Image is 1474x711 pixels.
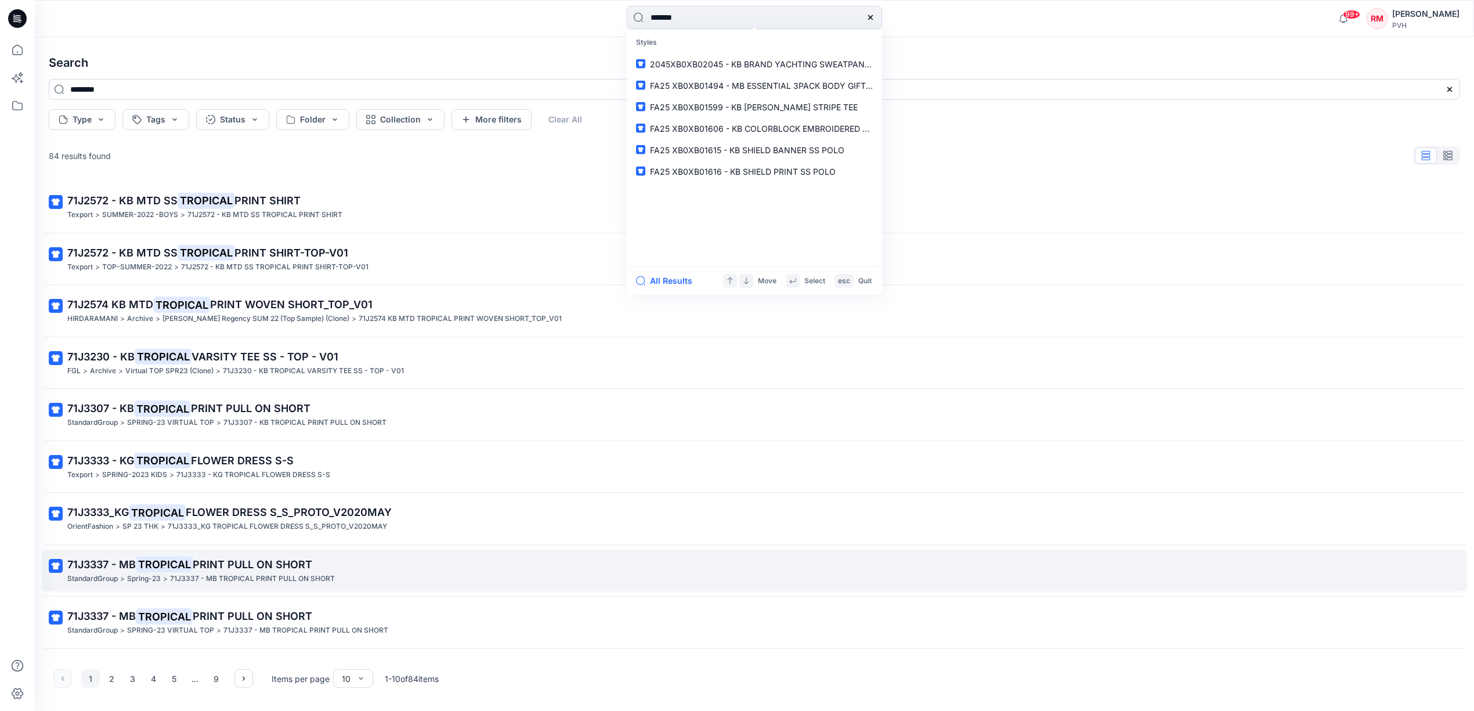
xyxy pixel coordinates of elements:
span: FA25 XB0XB01616 - KB SHIELD PRINT SS POLO [650,166,836,176]
mark: TROPICAL [134,400,191,417]
button: 3 [123,669,142,688]
p: > [352,313,356,325]
p: > [216,365,221,377]
p: Archive [127,313,153,325]
mark: TROPICAL [136,608,193,625]
mark: TROPICAL [135,348,192,364]
span: PRINT SHIRT [234,194,301,207]
p: 71J3333 - KG TROPICAL FLOWER DRESS S-S [176,469,330,481]
p: > [169,469,174,481]
a: 71J3333 - KGTROPICALFLOWER DRESS S-STexport>SPRING-2023 KIDS>71J3333 - KG TROPICAL FLOWER DRESS S-S [42,446,1467,488]
h4: Search [39,46,1469,79]
p: Texport [67,261,93,273]
p: Styles [629,32,880,53]
p: > [163,573,168,585]
a: 71J3337 - MBTROPICALPRINT PULL ON SHORTStandardGroup>SPRING-23 VIRTUAL TOP>71J3337 - MB TROPICAL ... [42,601,1467,644]
div: 10 [342,673,351,685]
p: esc [838,275,850,287]
p: SP 23 THK [122,521,158,533]
p: SUMMER-2022 -BOYS [102,209,178,221]
a: FA25 XB0XB01615 - KB SHIELD BANNER SS POLO [629,139,880,160]
span: 71J3230 - KB [67,351,135,363]
p: 71J3337 - MB TROPICAL PRINT PULL ON SHORT [170,573,335,585]
span: FA25 XB0XB01494 - MB ESSENTIAL 3PACK BODY GIFTPACK [650,80,887,90]
button: More filters [451,109,532,130]
div: [PERSON_NAME] [1392,7,1459,21]
button: 1 [81,669,100,688]
button: Type [49,109,115,130]
a: 71J3307 - KBTROPICALPRINT PULL ON SHORTStandardGroup>SPRING-23 VIRTUAL TOP>71J3307 - KB TROPICAL ... [42,394,1467,436]
p: > [120,417,125,429]
p: Spring-23 [127,573,161,585]
p: Texport [67,209,93,221]
p: > [83,365,88,377]
mark: TROPICAL [153,297,210,313]
p: > [95,261,100,273]
span: PRINT SHIRT-TOP-V01 [234,247,348,259]
p: 71J3230 - KB TROPICAL VARSITY TEE SS - TOP - V01 [223,365,404,377]
span: 71J3337 - MB [67,610,136,622]
button: All Results [636,274,700,288]
p: > [120,573,125,585]
span: VARSITY TEE SS - TOP - V01 [192,351,338,363]
p: HIRDARAMANI [67,313,118,325]
p: > [174,261,179,273]
p: SPRING-2023 KIDS [102,469,167,481]
button: 5 [165,669,183,688]
p: 71J2572 - KB MTD SS TROPICAL PRINT SHIRT [187,209,342,221]
p: > [95,469,100,481]
p: Texport [67,469,93,481]
p: Tommy Regency SUM 22 (Top Sample) (Clone) [162,313,349,325]
p: Archive [90,365,116,377]
div: ... [186,669,204,688]
span: FLOWER DRESS S_S_PROTO_V2020MAY [186,506,392,518]
a: 71J2572 - KB MTD SSTROPICALPRINT SHIRTTexport>SUMMER-2022 -BOYS>71J2572 - KB MTD SS TROPICAL PRIN... [42,186,1467,228]
p: > [216,625,221,637]
p: StandardGroup [67,573,118,585]
p: 71J2574 KB MTD TROPICAL PRINT WOVEN SHORT_TOP_V01 [359,313,562,325]
p: 71J3337 - MB TROPICAL PRINT PULL ON SHORT [223,625,388,637]
p: SPRING-23 VIRTUAL TOP [127,625,214,637]
p: SPRING-23 VIRTUAL TOP [127,417,214,429]
p: OrientFashion [67,521,113,533]
p: 84 results found [49,150,111,162]
p: Quit [858,275,872,287]
mark: TROPICAL [178,244,234,261]
p: > [120,625,125,637]
a: FA25 XB0XB01494 - MB ESSENTIAL 3PACK BODY GIFTPACK [629,74,880,96]
p: > [216,417,221,429]
button: Tags [122,109,189,130]
p: > [115,521,120,533]
span: 71J3333 - KG [67,454,134,467]
p: Items per page [272,673,330,685]
span: PRINT PULL ON SHORT [191,402,310,414]
p: TOP-SUMMER-2022 [102,261,172,273]
p: > [180,209,185,221]
a: 2045XB0XB02045 - KB BRAND YACHTING SWEATPANT-PROTO -V01 [629,53,880,74]
p: Move [758,275,776,287]
p: > [118,365,123,377]
p: FGL [67,365,81,377]
p: StandardGroup [67,417,118,429]
button: Status [196,109,269,130]
mark: TROPICAL [134,452,191,468]
p: 71J3307 - KB TROPICAL PRINT PULL ON SHORT [223,417,386,429]
a: 71J2574 KB MTDTROPICALPRINT WOVEN SHORT_TOP_V01HIRDARAMANI>Archive>[PERSON_NAME] Regency SUM 22 (... [42,290,1467,332]
p: Virtual TOP SPR23 (Clone) [125,365,214,377]
span: 2045XB0XB02045 - KB BRAND YACHTING SWEATPANT-PROTO -V01 [650,59,921,68]
a: 71J3333_KGTROPICALFLOWER DRESS S_S_PROTO_V2020MAYOrientFashion>SP 23 THK>71J3333_KG TROPICAL FLOW... [42,497,1467,540]
a: FA25 XB0XB01599 - KB [PERSON_NAME] STRIPE TEE [629,96,880,117]
span: FA25 XB0XB01606 - KB COLORBLOCK EMBROIDERED TEE SS [650,123,890,133]
mark: TROPICAL [178,192,234,208]
span: FA25 XB0XB01599 - KB [PERSON_NAME] STRIPE TEE [650,102,858,111]
p: 71J3333_KG TROPICAL FLOWER DRESS S_S_PROTO_V2020MAY [168,521,387,533]
span: 71J3307 - KB [67,402,134,414]
span: PRINT PULL ON SHORT [193,558,312,571]
button: Folder [276,109,349,130]
span: PRINT PULL ON SHORT [193,610,312,622]
span: FA25 XB0XB01615 - KB SHIELD BANNER SS POLO [650,145,844,154]
p: 1 - 10 of 84 items [385,673,439,685]
span: 71J2574 KB MTD [67,298,153,311]
div: PVH [1392,21,1459,30]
